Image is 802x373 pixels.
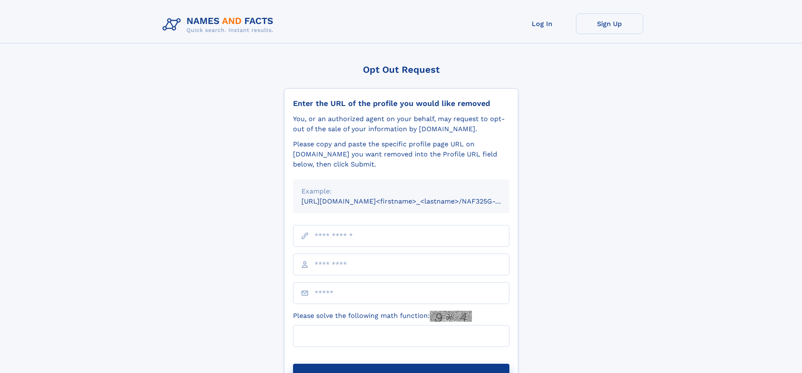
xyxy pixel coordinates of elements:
[159,13,280,36] img: Logo Names and Facts
[293,139,509,169] div: Please copy and paste the specific profile page URL on [DOMAIN_NAME] you want removed into the Pr...
[509,13,576,34] a: Log In
[301,186,501,196] div: Example:
[576,13,643,34] a: Sign Up
[284,64,518,75] div: Opt Out Request
[293,311,472,322] label: Please solve the following math function:
[293,99,509,108] div: Enter the URL of the profile you would like removed
[301,197,525,205] small: [URL][DOMAIN_NAME]<firstname>_<lastname>/NAF325G-xxxxxxxx
[293,114,509,134] div: You, or an authorized agent on your behalf, may request to opt-out of the sale of your informatio...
